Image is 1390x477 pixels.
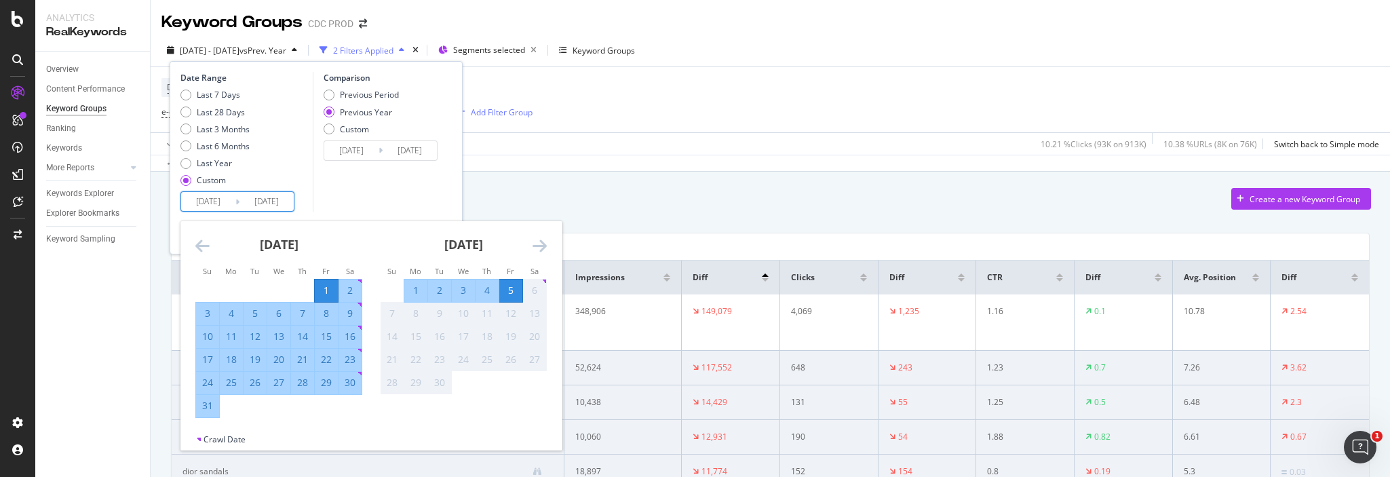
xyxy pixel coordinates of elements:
[499,348,523,371] td: Not available. Friday, September 26, 2025
[1094,305,1106,318] div: 0.1
[1250,193,1360,205] div: Create a new Keyword Group
[381,376,404,389] div: 28
[196,307,219,320] div: 3
[452,284,475,297] div: 3
[291,376,314,389] div: 28
[267,325,291,348] td: Selected. Wednesday, August 13, 2025
[987,271,1003,284] span: CTR
[404,353,427,366] div: 22
[898,362,912,374] div: 243
[453,44,525,56] span: Segments selected
[575,396,661,408] div: 10,438
[220,353,243,366] div: 18
[575,271,625,284] span: Impressions
[499,330,522,343] div: 19
[791,305,860,318] div: 4,069
[428,348,452,371] td: Not available. Tuesday, September 23, 2025
[220,307,243,320] div: 4
[523,279,547,302] td: Not available. Saturday, September 6, 2025
[791,271,815,284] span: Clicks
[203,266,212,276] small: Su
[1184,431,1252,443] div: 6.61
[244,302,267,325] td: Selected. Tuesday, August 5, 2025
[161,106,210,117] span: e-commerce
[339,348,362,371] td: Selected. Saturday, August 23, 2025
[523,330,546,343] div: 20
[324,123,399,135] div: Custom
[298,266,307,276] small: Th
[181,192,235,211] input: Start Date
[1184,362,1252,374] div: 7.26
[523,307,546,320] div: 13
[987,396,1056,408] div: 1.25
[428,279,452,302] td: Selected. Tuesday, September 2, 2025
[46,121,140,136] a: Ranking
[1163,138,1257,150] div: 10.38 % URLs ( 8K on 76K )
[46,82,140,96] a: Content Performance
[260,236,298,252] strong: [DATE]
[196,302,220,325] td: Selected. Sunday, August 3, 2025
[339,325,362,348] td: Selected. Saturday, August 16, 2025
[573,45,635,56] div: Keyword Groups
[452,279,476,302] td: Selected. Wednesday, September 3, 2025
[197,140,250,152] div: Last 6 Months
[324,89,399,100] div: Previous Period
[339,330,362,343] div: 16
[428,284,451,297] div: 2
[404,307,427,320] div: 8
[315,330,338,343] div: 15
[239,192,294,211] input: End Date
[197,107,245,118] div: Last 28 Days
[381,302,404,325] td: Not available. Sunday, September 7, 2025
[180,140,250,152] div: Last 6 Months
[244,325,267,348] td: Selected. Tuesday, August 12, 2025
[315,353,338,366] div: 22
[452,104,533,120] button: Add Filter Group
[791,396,860,408] div: 131
[291,353,314,366] div: 21
[267,371,291,394] td: Selected. Wednesday, August 27, 2025
[340,123,369,135] div: Custom
[324,107,399,118] div: Previous Year
[476,353,499,366] div: 25
[444,236,483,252] strong: [DATE]
[180,123,250,135] div: Last 3 Months
[180,107,250,118] div: Last 28 Days
[180,174,250,186] div: Custom
[46,187,140,201] a: Keywords Explorer
[530,266,539,276] small: Sa
[404,348,428,371] td: Not available. Monday, September 22, 2025
[46,161,94,175] div: More Reports
[1094,362,1106,374] div: 0.7
[267,376,290,389] div: 27
[523,325,547,348] td: Not available. Saturday, September 20, 2025
[476,330,499,343] div: 18
[1184,271,1236,284] span: Avg. Position
[225,266,237,276] small: Mo
[428,371,452,394] td: Not available. Tuesday, September 30, 2025
[315,371,339,394] td: Selected. Friday, August 29, 2025
[476,325,499,348] td: Not available. Thursday, September 18, 2025
[291,302,315,325] td: Selected. Thursday, August 7, 2025
[428,307,451,320] div: 9
[575,431,661,443] div: 10,060
[523,353,546,366] div: 27
[404,279,428,302] td: Selected. Monday, September 1, 2025
[220,371,244,394] td: Selected. Monday, August 25, 2025
[533,237,547,254] div: Move forward to switch to the next month.
[339,371,362,394] td: Selected. Saturday, August 30, 2025
[167,81,193,93] span: Device
[267,302,291,325] td: Selected. Wednesday, August 6, 2025
[987,431,1056,443] div: 1.88
[339,353,362,366] div: 23
[197,123,250,135] div: Last 3 Months
[46,141,82,155] div: Keywords
[180,72,309,83] div: Date Range
[220,302,244,325] td: Selected. Monday, August 4, 2025
[410,43,421,57] div: times
[381,353,404,366] div: 21
[499,302,523,325] td: Not available. Friday, September 12, 2025
[404,371,428,394] td: Not available. Monday, September 29, 2025
[324,72,442,83] div: Comparison
[46,82,125,96] div: Content Performance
